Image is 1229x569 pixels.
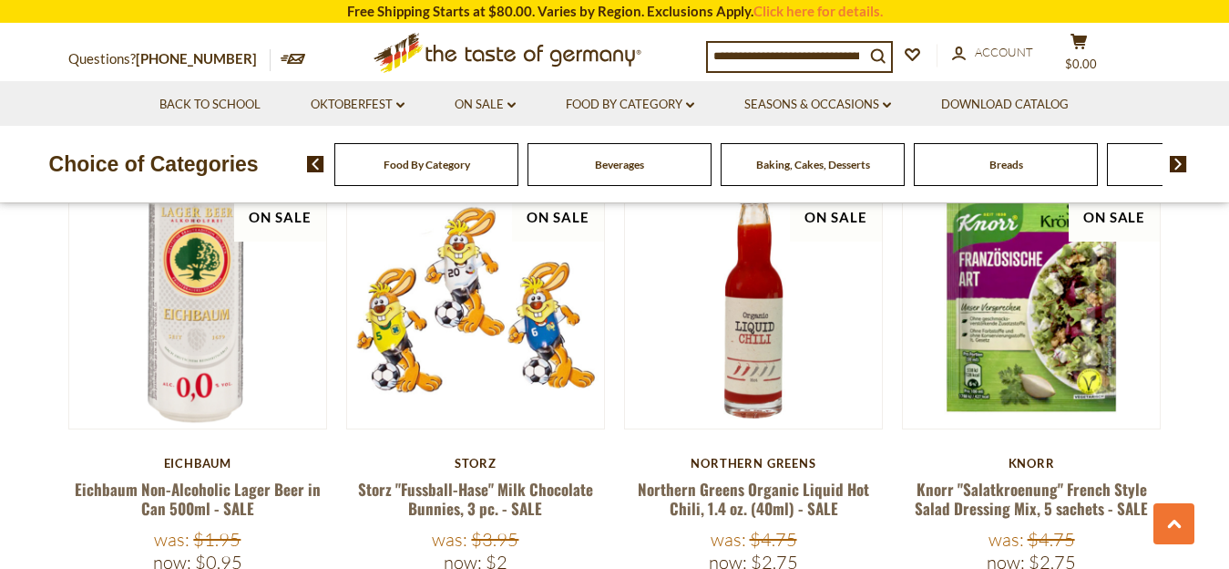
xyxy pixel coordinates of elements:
a: Account [952,43,1033,63]
a: Seasons & Occasions [744,95,891,115]
span: Account [975,45,1033,59]
span: $4.75 [1028,528,1075,551]
img: Storz "Fussball-Hase" Milk Chocolate Bunnies, 3 pc. - SALE [347,171,605,429]
img: previous arrow [307,156,324,172]
a: Knorr "Salatkroenung" French Style Salad Dressing Mix, 5 sachets - SALE [915,478,1148,520]
span: $3.95 [471,528,518,551]
img: next arrow [1170,156,1187,172]
span: $0.00 [1065,57,1097,71]
img: Knorr "Salatkroenung" French Style Salad Dressing Mix, 5 sachets - SALE [903,171,1161,429]
button: $0.00 [1052,33,1107,78]
label: Was: [988,528,1024,551]
img: Eichbaum Non-Alcoholic Lager Beer in Can 500ml - SALE [69,171,327,429]
a: Download Catalog [941,95,1069,115]
a: Oktoberfest [311,95,405,115]
span: $1.95 [193,528,241,551]
div: Knorr [902,456,1162,471]
span: $4.75 [750,528,797,551]
label: Was: [154,528,189,551]
label: Was: [711,528,746,551]
a: Food By Category [566,95,694,115]
div: Northern Greens [624,456,884,471]
a: Beverages [595,158,644,171]
img: Northern Greens Organic Liquid Hot Chili, 1.4 oz. (40ml) - SALE [625,171,883,429]
div: Eichbaum [68,456,328,471]
a: [PHONE_NUMBER] [136,50,257,67]
a: On Sale [455,95,516,115]
a: Storz "Fussball-Hase" Milk Chocolate Bunnies, 3 pc. - SALE [358,478,593,520]
a: Back to School [159,95,261,115]
a: Baking, Cakes, Desserts [756,158,870,171]
p: Questions? [68,47,271,71]
a: Breads [989,158,1023,171]
div: Storz [346,456,606,471]
a: Click here for details. [753,3,883,19]
label: Was: [432,528,467,551]
a: Eichbaum Non-Alcoholic Lager Beer in Can 500ml - SALE [75,478,321,520]
a: Food By Category [384,158,470,171]
a: Northern Greens Organic Liquid Hot Chili, 1.4 oz. (40ml) - SALE [638,478,869,520]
